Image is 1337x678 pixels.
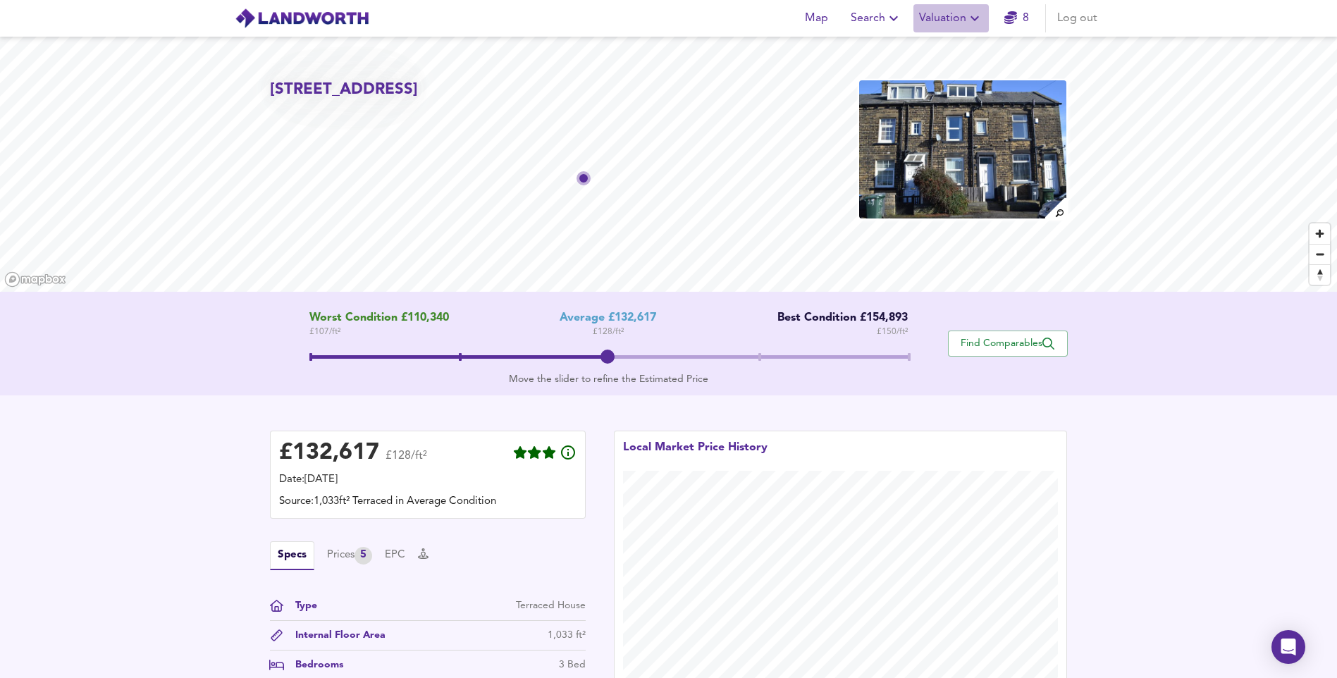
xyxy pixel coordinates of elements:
[284,658,343,672] div: Bedrooms
[284,598,317,613] div: Type
[309,372,908,386] div: Move the slider to refine the Estimated Price
[270,79,418,101] h2: [STREET_ADDRESS]
[270,541,314,570] button: Specs
[800,8,834,28] span: Map
[1310,264,1330,285] button: Reset bearing to north
[385,548,405,563] button: EPC
[559,658,586,672] div: 3 Bed
[279,443,379,464] div: £ 132,617
[1310,244,1330,264] button: Zoom out
[327,547,372,565] button: Prices5
[1271,630,1305,664] div: Open Intercom Messenger
[1310,223,1330,244] button: Zoom in
[1057,8,1097,28] span: Log out
[279,472,577,488] div: Date: [DATE]
[309,325,449,339] span: £ 107 / ft²
[1004,8,1029,28] a: 8
[309,312,449,325] span: Worst Condition £110,340
[284,628,386,643] div: Internal Floor Area
[560,312,656,325] div: Average £132,617
[516,598,586,613] div: Terraced House
[279,494,577,510] div: Source: 1,033ft² Terraced in Average Condition
[877,325,908,339] span: £ 150 / ft²
[593,325,624,339] span: £ 128 / ft²
[858,79,1068,220] img: property
[956,337,1060,350] span: Find Comparables
[1310,245,1330,264] span: Zoom out
[386,450,427,471] span: £128/ft²
[327,547,372,565] div: Prices
[355,547,372,565] div: 5
[235,8,369,29] img: logo
[794,4,839,32] button: Map
[845,4,908,32] button: Search
[1310,265,1330,285] span: Reset bearing to north
[1043,196,1068,221] img: search
[1052,4,1103,32] button: Log out
[4,271,66,288] a: Mapbox homepage
[851,8,902,28] span: Search
[548,628,586,643] div: 1,033 ft²
[913,4,989,32] button: Valuation
[994,4,1040,32] button: 8
[623,440,768,471] div: Local Market Price History
[919,8,983,28] span: Valuation
[948,331,1068,357] button: Find Comparables
[767,312,908,325] div: Best Condition £154,893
